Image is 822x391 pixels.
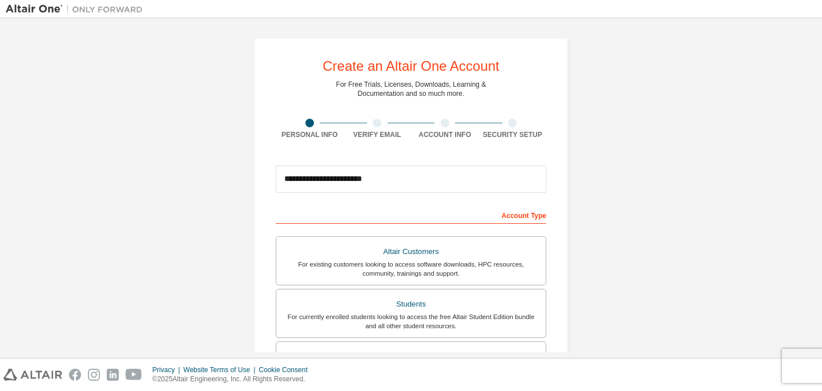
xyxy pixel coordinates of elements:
div: Account Info [411,130,479,139]
div: Altair Customers [283,244,539,260]
div: Verify Email [344,130,412,139]
div: For currently enrolled students looking to access the free Altair Student Edition bundle and all ... [283,312,539,330]
p: © 2025 Altair Engineering, Inc. All Rights Reserved. [152,374,315,384]
div: For Free Trials, Licenses, Downloads, Learning & Documentation and so much more. [336,80,486,98]
div: Faculty [283,349,539,365]
div: Personal Info [276,130,344,139]
img: Altair One [6,3,148,15]
img: facebook.svg [69,369,81,381]
img: altair_logo.svg [3,369,62,381]
div: Create an Altair One Account [323,59,499,73]
img: linkedin.svg [107,369,119,381]
div: Account Type [276,205,546,224]
div: Privacy [152,365,183,374]
div: Security Setup [479,130,547,139]
img: youtube.svg [126,369,142,381]
div: Cookie Consent [259,365,314,374]
img: instagram.svg [88,369,100,381]
div: Website Terms of Use [183,365,259,374]
div: For existing customers looking to access software downloads, HPC resources, community, trainings ... [283,260,539,278]
div: Students [283,296,539,312]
